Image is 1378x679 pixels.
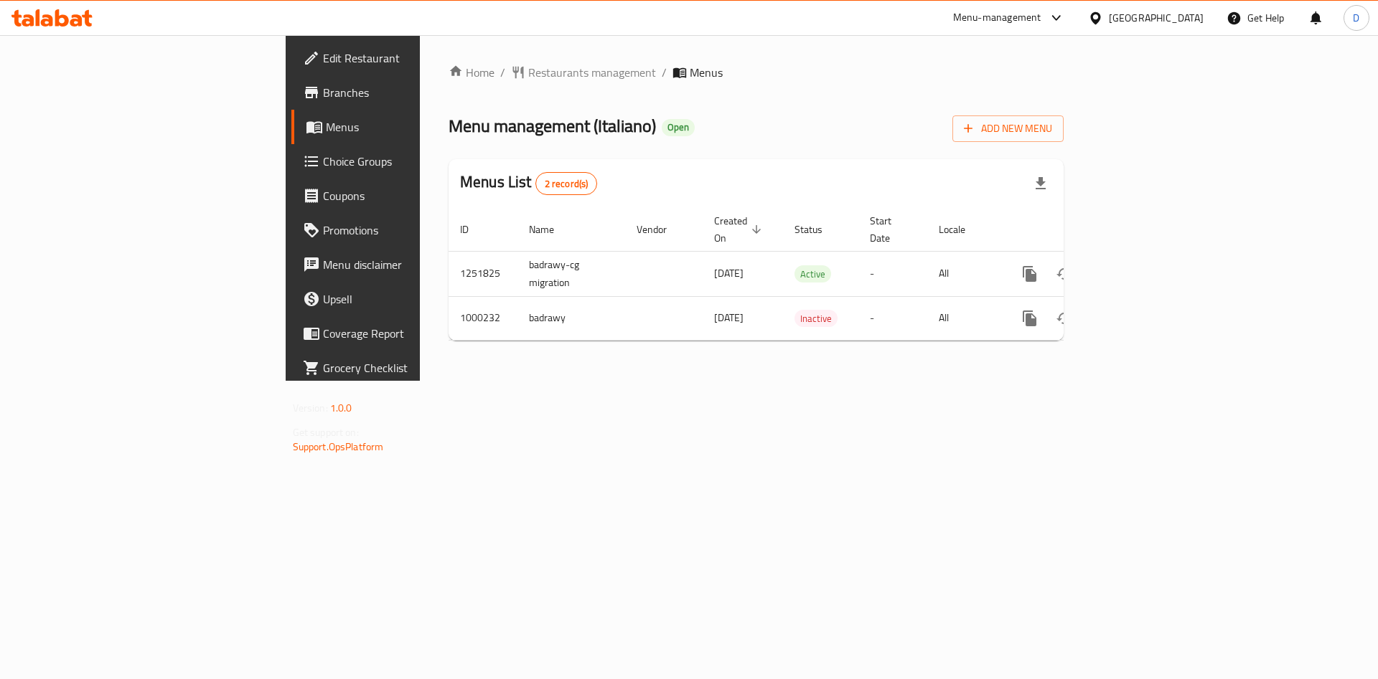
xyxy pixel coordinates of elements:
[529,221,573,238] span: Name
[291,179,516,213] a: Coupons
[449,208,1162,341] table: enhanced table
[662,64,667,81] li: /
[449,110,656,142] span: Menu management ( Italiano )
[795,310,838,327] span: Inactive
[517,251,625,296] td: badrawy-cg migration
[330,399,352,417] span: 1.0.0
[939,221,984,238] span: Locale
[1013,301,1047,336] button: more
[964,120,1052,138] span: Add New Menu
[1023,166,1058,201] div: Export file
[293,423,359,442] span: Get support on:
[528,64,656,81] span: Restaurants management
[323,84,505,101] span: Branches
[291,316,516,351] a: Coverage Report
[511,64,656,81] a: Restaurants management
[795,266,831,282] span: Active
[323,359,505,376] span: Grocery Checklist
[291,282,516,316] a: Upsell
[323,325,505,342] span: Coverage Report
[323,187,505,204] span: Coupons
[323,256,505,273] span: Menu disclaimer
[291,351,516,385] a: Grocery Checklist
[460,171,597,195] h2: Menus List
[536,177,597,191] span: 2 record(s)
[323,290,505,308] span: Upsell
[870,212,910,247] span: Start Date
[795,221,841,238] span: Status
[927,296,1001,340] td: All
[714,308,744,327] span: [DATE]
[460,221,487,238] span: ID
[517,296,625,340] td: badrawy
[714,212,766,247] span: Created On
[323,222,505,239] span: Promotions
[291,41,516,75] a: Edit Restaurant
[291,110,516,144] a: Menus
[714,264,744,282] span: [DATE]
[291,213,516,247] a: Promotions
[535,172,598,195] div: Total records count
[662,119,695,136] div: Open
[1047,257,1082,291] button: Change Status
[953,9,1041,27] div: Menu-management
[795,310,838,327] div: Inactive
[1047,301,1082,336] button: Change Status
[795,265,831,282] div: Active
[858,296,927,340] td: -
[293,399,328,417] span: Version:
[662,121,695,133] span: Open
[326,118,505,136] span: Menus
[1001,208,1162,252] th: Actions
[952,115,1064,142] button: Add New Menu
[449,64,1064,81] nav: breadcrumb
[323,153,505,170] span: Choice Groups
[291,144,516,179] a: Choice Groups
[637,221,685,238] span: Vendor
[291,75,516,110] a: Branches
[323,49,505,67] span: Edit Restaurant
[293,437,384,456] a: Support.OpsPlatform
[927,251,1001,296] td: All
[291,247,516,282] a: Menu disclaimer
[690,64,723,81] span: Menus
[858,251,927,296] td: -
[1109,10,1204,26] div: [GEOGRAPHIC_DATA]
[1013,257,1047,291] button: more
[1353,10,1359,26] span: D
